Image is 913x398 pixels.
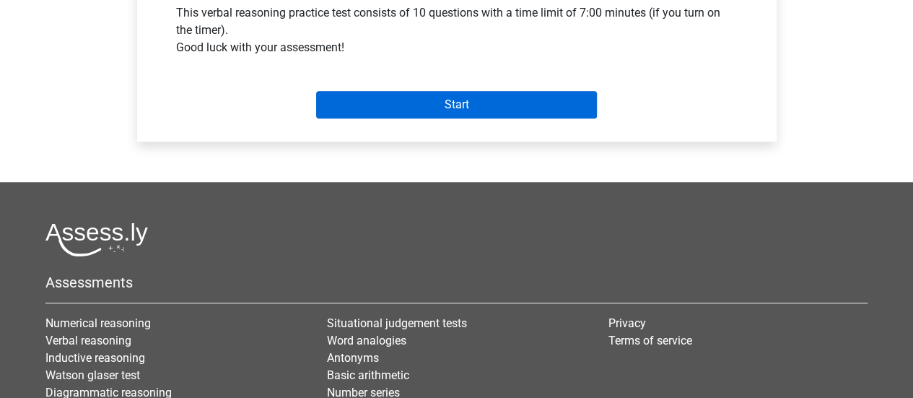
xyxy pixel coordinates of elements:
a: Inductive reasoning [45,351,145,365]
a: Antonyms [327,351,379,365]
a: Watson glaser test [45,368,140,382]
input: Start [316,91,597,118]
a: Verbal reasoning [45,334,131,347]
a: Terms of service [608,334,691,347]
a: Word analogies [327,334,406,347]
a: Numerical reasoning [45,316,151,330]
a: Situational judgement tests [327,316,467,330]
div: This verbal reasoning practice test consists of 10 questions with a time limit of 7:00 minutes (i... [165,4,748,62]
a: Basic arithmetic [327,368,409,382]
img: Assessly logo [45,222,148,256]
a: Privacy [608,316,645,330]
h5: Assessments [45,274,868,291]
